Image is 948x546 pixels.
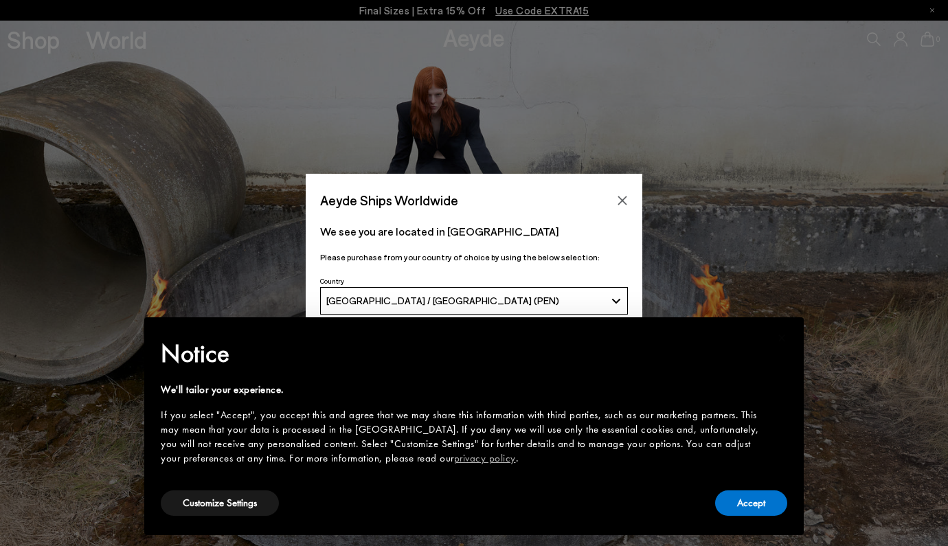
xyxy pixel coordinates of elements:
[161,336,765,372] h2: Notice
[161,490,279,516] button: Customize Settings
[320,188,458,212] span: Aeyde Ships Worldwide
[161,383,765,397] div: We'll tailor your experience.
[320,223,628,240] p: We see you are located in [GEOGRAPHIC_DATA]
[320,251,628,264] p: Please purchase from your country of choice by using the below selection:
[454,451,516,465] a: privacy policy
[161,408,765,466] div: If you select "Accept", you accept this and agree that we may share this information with third p...
[778,327,787,348] span: ×
[715,490,787,516] button: Accept
[326,295,559,306] span: [GEOGRAPHIC_DATA] / [GEOGRAPHIC_DATA] (PEN)
[765,321,798,354] button: Close this notice
[320,277,344,285] span: Country
[612,190,633,211] button: Close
